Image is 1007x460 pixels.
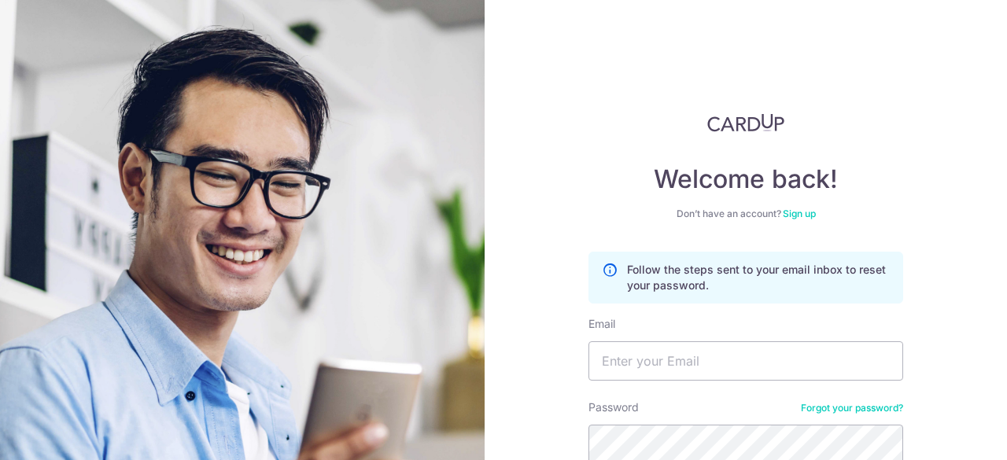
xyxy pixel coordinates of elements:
[588,208,903,220] div: Don’t have an account?
[588,164,903,195] h4: Welcome back!
[588,399,639,415] label: Password
[801,402,903,414] a: Forgot your password?
[707,113,784,132] img: CardUp Logo
[783,208,816,219] a: Sign up
[588,316,615,332] label: Email
[588,341,903,381] input: Enter your Email
[627,262,890,293] p: Follow the steps sent to your email inbox to reset your password.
